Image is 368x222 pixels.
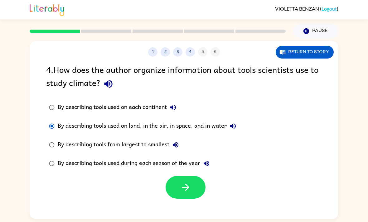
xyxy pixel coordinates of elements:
button: 4 [186,47,195,57]
button: By describing tools used on each continent [167,101,179,114]
button: Return to story [276,46,334,59]
div: 4 . How does the author organize information about tools scientists use to study climate? [46,63,322,92]
span: VIOLETTA BENZAN [275,6,320,12]
div: By describing tools used on each continent [58,101,179,114]
button: 1 [148,47,157,57]
button: 3 [173,47,182,57]
img: Literably [30,2,64,16]
div: By describing tools from largest to smallest [58,139,182,151]
button: By describing tools used during each season of the year [200,157,213,170]
div: By describing tools used on land, in the air, in space, and in water [58,120,239,132]
button: By describing tools from largest to smallest [169,139,182,151]
button: By describing tools used on land, in the air, in space, and in water [227,120,239,132]
a: Logout [322,6,337,12]
button: 2 [161,47,170,57]
button: Pause [293,24,338,38]
div: By describing tools used during each season of the year [58,157,213,170]
div: ( ) [275,6,338,12]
